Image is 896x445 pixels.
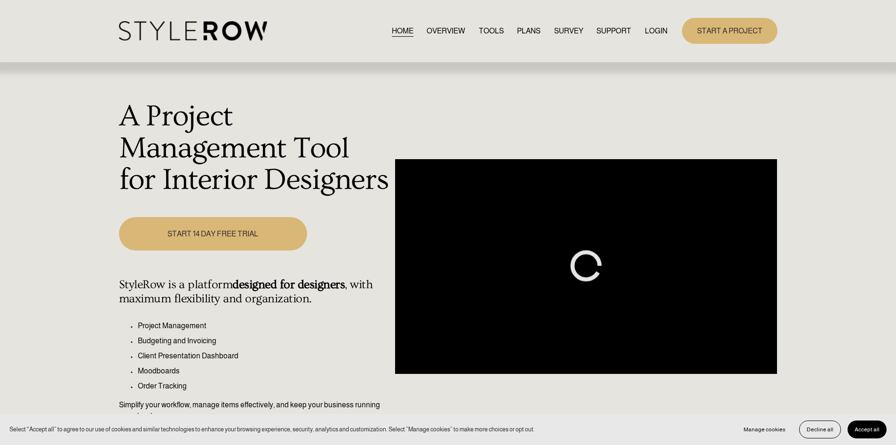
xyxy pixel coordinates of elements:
[645,24,667,37] a: LOGIN
[682,18,777,44] a: START A PROJECT
[799,421,841,438] button: Decline all
[848,421,887,438] button: Accept all
[596,25,631,37] span: SUPPORT
[744,426,785,433] span: Manage cookies
[392,24,413,37] a: HOME
[737,421,793,438] button: Manage cookies
[554,24,583,37] a: SURVEY
[119,21,267,40] img: StyleRow
[138,350,390,362] p: Client Presentation Dashboard
[119,101,390,196] h1: A Project Management Tool for Interior Designers
[855,426,880,433] span: Accept all
[119,217,307,251] a: START 14 DAY FREE TRIAL
[232,278,345,291] strong: designed for designers
[807,426,833,433] span: Decline all
[119,399,390,422] p: Simplify your workflow, manage items effectively, and keep your business running seamlessly.
[138,365,390,377] p: Moodboards
[427,24,465,37] a: OVERVIEW
[138,335,390,347] p: Budgeting and Invoicing
[9,425,535,434] p: Select “Accept all” to agree to our use of cookies and similar technologies to enhance your brows...
[138,380,390,392] p: Order Tracking
[138,320,390,332] p: Project Management
[479,24,504,37] a: TOOLS
[517,24,540,37] a: PLANS
[596,24,631,37] a: folder dropdown
[119,278,390,306] h4: StyleRow is a platform , with maximum flexibility and organization.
